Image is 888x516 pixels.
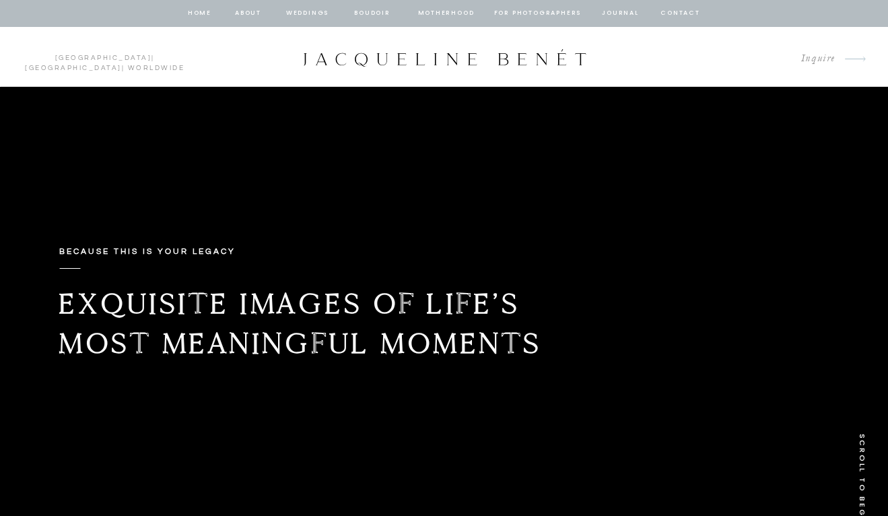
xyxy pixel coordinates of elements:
[59,247,236,256] b: Because this is your legacy
[659,7,702,20] a: contact
[418,7,474,20] a: Motherhood
[600,7,642,20] a: journal
[19,53,191,61] p: | | Worldwide
[285,7,331,20] a: Weddings
[234,7,263,20] a: about
[790,50,835,68] a: Inquire
[353,7,392,20] a: BOUDOIR
[59,286,542,361] b: Exquisite images of life’s most meaningful moments
[55,55,152,61] a: [GEOGRAPHIC_DATA]
[494,7,582,20] a: for photographers
[187,7,213,20] a: home
[25,65,122,71] a: [GEOGRAPHIC_DATA]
